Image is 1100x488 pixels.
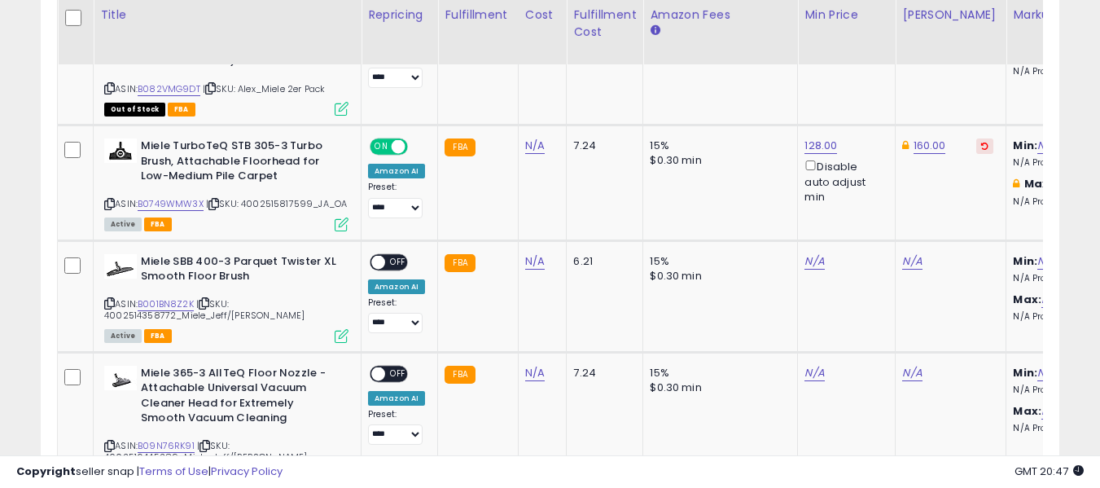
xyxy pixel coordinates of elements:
div: Preset: [368,52,425,89]
a: N/A [902,253,922,270]
div: 15% [650,138,785,153]
a: N/A [525,138,545,154]
small: FBA [445,366,475,384]
a: N/A [1037,365,1057,381]
img: 31smbWMKQDL._SL40_.jpg [104,366,137,390]
div: 15% [650,254,785,269]
b: Min: [1013,253,1037,269]
a: N/A [1037,138,1057,154]
div: Amazon AI [368,279,425,294]
div: Disable auto adjust min [804,157,883,204]
div: $0.30 min [650,153,785,168]
span: All listings currently available for purchase on Amazon [104,218,142,231]
a: B001BN8Z2K [138,297,194,311]
span: 2025-10-6 20:47 GMT [1015,464,1084,479]
div: $0.30 min [650,380,785,395]
div: Amazon AI [368,391,425,406]
div: $0.30 min [650,269,785,284]
a: N/A [1037,253,1057,270]
div: Preset: [368,409,425,446]
span: All listings that are currently out of stock and unavailable for purchase on Amazon [104,103,165,117]
span: | SKU: 4002514358772_Miele_Jeff/[PERSON_NAME] [104,297,305,322]
small: Amazon Fees. [650,24,660,38]
div: Fulfillment Cost [573,7,636,41]
div: Cost [525,7,560,24]
img: 31c9ye8MtnL._SL40_.jpg [104,138,137,163]
div: Repricing [368,7,431,24]
b: Max: [1013,403,1041,419]
a: B0749WMW3X [138,197,204,211]
b: Miele TurboTeQ STB 305-3 Turbo Brush, Attachable Floorhead for Low-Medium Pile Carpet [141,138,339,188]
small: FBA [445,138,475,156]
a: Terms of Use [139,464,208,479]
div: Preset: [368,297,425,334]
div: Preset: [368,182,425,218]
div: 7.24 [573,366,630,380]
img: 21DFFWMWL4L._SL40_.jpg [104,254,137,279]
span: OFF [385,255,411,269]
div: Amazon AI [368,164,425,178]
a: N/A [804,365,824,381]
div: seller snap | | [16,464,283,480]
a: N/A [1041,403,1061,420]
a: 160.00 [914,138,946,154]
a: N/A [804,253,824,270]
span: FBA [168,103,195,117]
a: N/A [525,365,545,381]
span: | SKU: 4002515817599_JA_OA [206,197,347,210]
div: 6.21 [573,254,630,269]
span: FBA [144,218,172,231]
div: 15% [650,366,785,380]
div: Fulfillment [445,7,511,24]
a: N/A [525,253,545,270]
small: FBA [445,254,475,272]
a: B09N76RK91 [138,439,195,453]
strong: Copyright [16,464,76,479]
span: OFF [405,140,432,154]
div: Amazon Fees [650,7,791,24]
div: [PERSON_NAME] [902,7,999,24]
b: Max: [1024,176,1053,191]
div: ASIN: [104,254,348,341]
span: All listings currently available for purchase on Amazon [104,329,142,343]
b: Miele SBB 400-3 Parquet Twister XL Smooth Floor Brush [141,254,339,288]
b: Max: [1013,292,1041,307]
a: 128.00 [804,138,837,154]
a: B082VMG9DT [138,82,200,96]
div: Min Price [804,7,888,24]
span: | SKU: 4002516445289_Miele_Jeff/[PERSON_NAME] [104,439,307,464]
div: ASIN: [104,138,348,229]
span: OFF [385,367,411,380]
b: Min: [1013,365,1037,380]
a: N/A [902,365,922,381]
div: ASIN: [104,8,348,114]
a: Privacy Policy [211,464,283,479]
a: N/A [1041,292,1061,308]
span: FBA [144,329,172,343]
b: Miele 365-3 AllTeQ Floor Nozzle - Attachable Universal Vacuum Cleaner Head for Extremely Smooth V... [141,366,339,430]
div: Title [100,7,354,24]
span: ON [371,140,392,154]
b: Min: [1013,138,1037,153]
div: 7.24 [573,138,630,153]
span: | SKU: Alex_Miele 2er Pack [203,82,325,95]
